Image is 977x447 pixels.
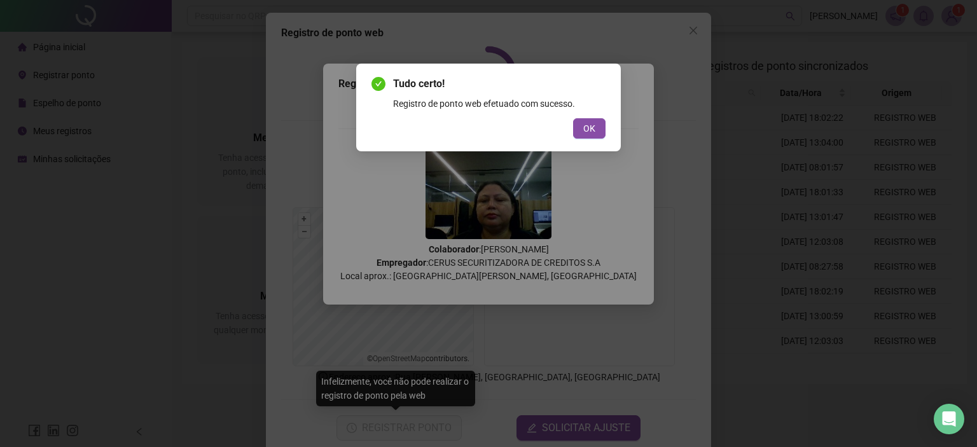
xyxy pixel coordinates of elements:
[371,77,385,91] span: check-circle
[573,118,606,139] button: OK
[393,76,606,92] span: Tudo certo!
[393,97,606,111] div: Registro de ponto web efetuado com sucesso.
[934,404,964,434] div: Open Intercom Messenger
[583,121,595,135] span: OK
